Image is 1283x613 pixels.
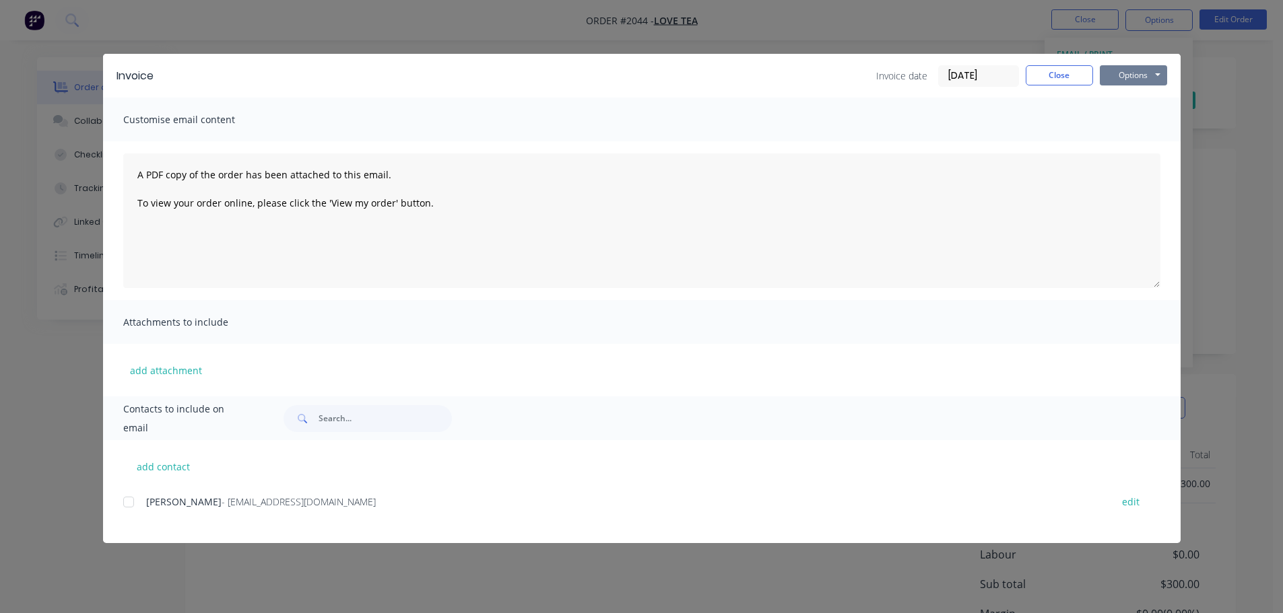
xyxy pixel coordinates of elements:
[117,68,154,84] div: Invoice
[123,313,271,332] span: Attachments to include
[123,400,251,437] span: Contacts to include on email
[123,110,271,129] span: Customise email content
[123,456,204,476] button: add contact
[876,69,927,83] span: Invoice date
[1114,493,1148,511] button: edit
[319,405,452,432] input: Search...
[222,495,376,508] span: - [EMAIL_ADDRESS][DOMAIN_NAME]
[146,495,222,508] span: [PERSON_NAME]
[123,360,209,380] button: add attachment
[123,153,1160,288] textarea: A PDF copy of the order has been attached to this email. To view your order online, please click ...
[1026,65,1093,85] button: Close
[1100,65,1167,85] button: Options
